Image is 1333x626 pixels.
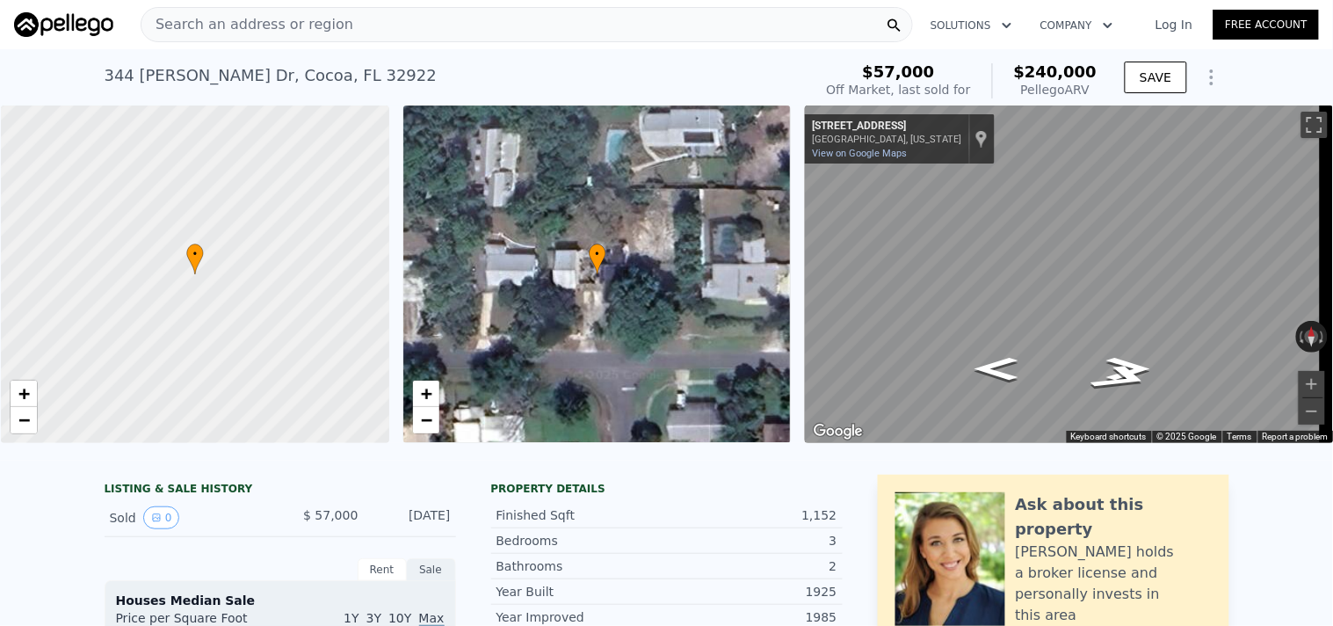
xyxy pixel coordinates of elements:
div: Finished Sqft [496,506,667,524]
div: Sold [110,506,266,529]
div: Houses Median Sale [116,592,445,609]
a: Show location on map [975,129,988,149]
span: − [18,409,30,431]
span: • [186,246,204,262]
button: Solutions [916,10,1026,41]
div: Bathrooms [496,557,667,575]
div: • [589,244,606,274]
div: 1925 [667,583,837,601]
button: Company [1026,10,1127,41]
button: View historical data [143,506,180,529]
a: View on Google Maps [812,148,907,159]
div: LISTING & SALE HISTORY [105,482,456,499]
div: Property details [491,482,843,496]
div: 344 [PERSON_NAME] Dr , Cocoa , FL 32922 [105,63,437,88]
div: 2 [667,557,837,575]
img: Pellego [14,12,113,37]
span: 1Y [344,611,359,625]
div: Year Built [496,583,667,601]
a: Terms (opens in new tab) [1228,432,1252,441]
button: Toggle fullscreen view [1301,112,1328,138]
div: [STREET_ADDRESS] [812,120,961,134]
a: Zoom out [11,407,37,433]
button: Rotate counterclockwise [1296,321,1306,353]
span: $240,000 [1014,62,1098,81]
div: 3 [667,532,837,550]
span: 10Y [388,611,411,625]
span: © 2025 Google [1157,432,1217,441]
span: $ 57,000 [303,508,358,522]
path: Go East, Mc Leod Dr [1089,353,1168,386]
a: Log In [1134,16,1213,33]
path: Go West, Mc Leod Dr [957,353,1036,386]
button: Show Options [1194,60,1229,95]
div: Pellego ARV [1014,81,1098,98]
button: Rotate clockwise [1319,321,1329,353]
div: Bedrooms [496,532,667,550]
button: Reset the view [1305,321,1318,353]
a: Open this area in Google Maps (opens a new window) [809,420,867,443]
div: Rent [358,558,407,581]
a: Zoom out [413,407,439,433]
a: Free Account [1213,10,1319,40]
span: Search an address or region [141,14,353,35]
span: $57,000 [863,62,935,81]
div: [PERSON_NAME] holds a broker license and personally invests in this area [1016,542,1212,626]
span: 3Y [366,611,381,625]
span: • [589,246,606,262]
a: Zoom in [413,381,439,407]
span: + [420,382,431,404]
img: Google [809,420,867,443]
button: Zoom out [1299,398,1325,425]
div: Year Improved [496,608,667,626]
div: • [186,244,204,274]
button: Keyboard shortcuts [1071,431,1147,443]
div: Off Market, last sold for [827,81,971,98]
button: SAVE [1125,62,1186,93]
button: Zoom in [1299,371,1325,397]
div: [GEOGRAPHIC_DATA], [US_STATE] [812,134,961,145]
a: Zoom in [11,381,37,407]
a: Report a problem [1263,432,1329,441]
div: [DATE] [373,506,451,529]
div: 1,152 [667,506,837,524]
div: Sale [407,558,456,581]
span: − [420,409,431,431]
div: Ask about this property [1016,492,1212,542]
span: + [18,382,30,404]
path: Go East, Dade Ct [1064,358,1181,399]
div: 1985 [667,608,837,626]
